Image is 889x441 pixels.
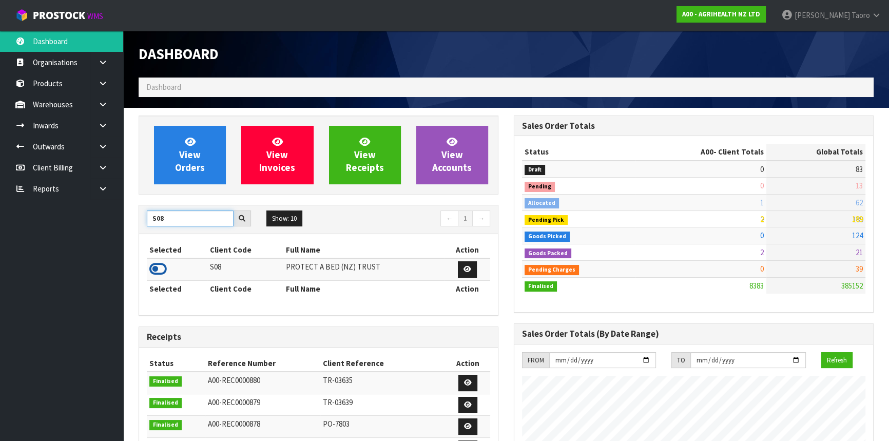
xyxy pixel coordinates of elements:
[283,280,444,297] th: Full Name
[522,352,549,369] div: FROM
[207,242,283,258] th: Client Code
[146,82,181,92] span: Dashboard
[149,420,182,430] span: Finalised
[175,136,205,174] span: View Orders
[329,126,401,184] a: ViewReceipts
[320,355,446,372] th: Client Reference
[149,376,182,387] span: Finalised
[444,242,490,258] th: Action
[15,9,28,22] img: cube-alt.png
[821,352,853,369] button: Refresh
[671,352,690,369] div: TO
[852,214,863,224] span: 189
[852,231,863,240] span: 124
[147,355,205,372] th: Status
[283,258,444,280] td: PROTECT A BED (NZ) TRUST
[760,264,764,274] span: 0
[87,11,103,21] small: WMS
[760,198,764,207] span: 1
[525,281,557,292] span: Finalised
[472,210,490,227] a: →
[147,280,207,297] th: Selected
[139,45,219,63] span: Dashboard
[856,247,863,257] span: 21
[760,231,764,240] span: 0
[33,9,85,22] span: ProStock
[458,210,473,227] a: 1
[522,144,635,160] th: Status
[326,210,491,228] nav: Page navigation
[525,215,568,225] span: Pending Pick
[259,136,295,174] span: View Invoices
[147,242,207,258] th: Selected
[525,182,555,192] span: Pending
[525,198,559,208] span: Allocated
[682,10,760,18] strong: A00 - AGRIHEALTH NZ LTD
[677,6,766,23] a: A00 - AGRIHEALTH NZ LTD
[635,144,766,160] th: - Client Totals
[208,397,260,407] span: A00-REC0000879
[432,136,472,174] span: View Accounts
[766,144,865,160] th: Global Totals
[149,398,182,408] span: Finalised
[795,10,850,20] span: [PERSON_NAME]
[856,264,863,274] span: 39
[323,419,350,429] span: PO-7803
[760,181,764,190] span: 0
[346,136,384,174] span: View Receipts
[525,232,570,242] span: Goods Picked
[205,355,320,372] th: Reference Number
[440,210,458,227] a: ←
[760,214,764,224] span: 2
[444,280,490,297] th: Action
[147,210,234,226] input: Search clients
[841,281,863,291] span: 385152
[522,329,865,339] h3: Sales Order Totals (By Date Range)
[760,247,764,257] span: 2
[525,248,571,259] span: Goods Packed
[283,242,444,258] th: Full Name
[416,126,488,184] a: ViewAccounts
[856,181,863,190] span: 13
[154,126,226,184] a: ViewOrders
[701,147,713,157] span: A00
[522,121,865,131] h3: Sales Order Totals
[856,164,863,174] span: 83
[323,375,353,385] span: TR-03635
[446,355,490,372] th: Action
[525,265,579,275] span: Pending Charges
[207,258,283,280] td: S08
[241,126,313,184] a: ViewInvoices
[208,419,260,429] span: A00-REC0000878
[147,332,490,342] h3: Receipts
[852,10,870,20] span: Taoro
[323,397,353,407] span: TR-03639
[760,164,764,174] span: 0
[749,281,764,291] span: 8383
[266,210,302,227] button: Show: 10
[208,375,260,385] span: A00-REC0000880
[525,165,545,175] span: Draft
[856,198,863,207] span: 62
[207,280,283,297] th: Client Code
